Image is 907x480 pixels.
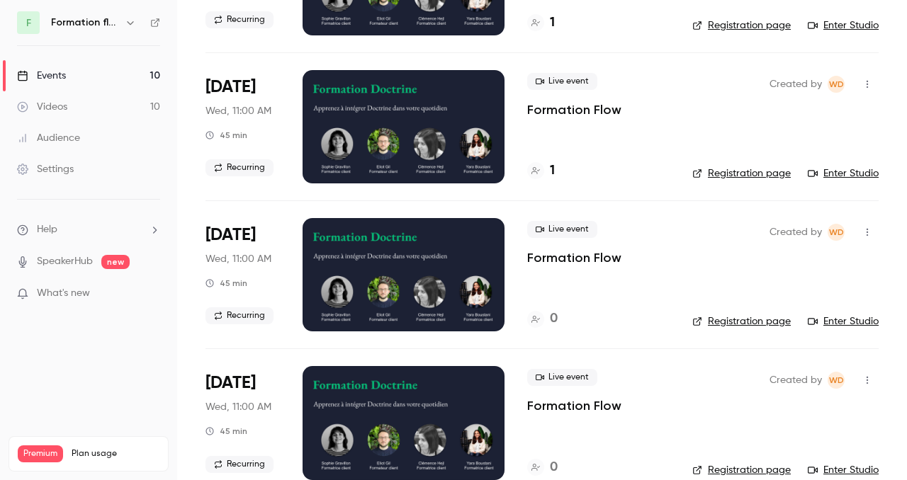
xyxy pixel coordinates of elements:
[205,130,247,141] div: 45 min
[18,445,63,462] span: Premium
[828,372,845,389] span: Webinar Doctrine
[550,309,558,328] h4: 0
[527,161,555,181] a: 1
[205,307,274,324] span: Recurring
[550,13,555,33] h4: 1
[205,104,271,118] span: Wed, 11:00 AM
[527,73,597,90] span: Live event
[808,463,879,477] a: Enter Studio
[808,18,879,33] a: Enter Studio
[37,222,57,237] span: Help
[527,397,621,414] a: Formation Flow
[143,287,160,300] iframe: Noticeable Trigger
[692,18,791,33] a: Registration page
[527,369,597,386] span: Live event
[829,372,844,389] span: WD
[26,16,31,30] span: F
[205,400,271,414] span: Wed, 11:00 AM
[205,366,280,479] div: Oct 22 Wed, 11:00 AM (Europe/Paris)
[829,76,844,93] span: WD
[17,131,80,145] div: Audience
[692,314,791,328] a: Registration page
[527,101,621,118] a: Formation Flow
[205,372,256,394] span: [DATE]
[770,372,822,389] span: Created by
[527,309,558,328] a: 0
[808,314,879,328] a: Enter Studio
[205,425,247,437] div: 45 min
[829,224,844,241] span: WD
[550,161,555,181] h4: 1
[205,218,280,331] div: Oct 15 Wed, 11:00 AM (Europe/Paris)
[17,222,160,237] li: help-dropdown-opener
[205,159,274,176] span: Recurring
[205,252,271,266] span: Wed, 11:00 AM
[51,16,119,30] h6: Formation flow
[527,458,558,477] a: 0
[205,76,256,98] span: [DATE]
[692,463,791,477] a: Registration page
[17,100,67,114] div: Videos
[205,278,247,289] div: 45 min
[17,162,74,176] div: Settings
[205,224,256,246] span: [DATE]
[550,458,558,477] h4: 0
[828,224,845,241] span: Webinar Doctrine
[205,70,280,183] div: Oct 8 Wed, 11:00 AM (Europe/Paris)
[17,69,66,83] div: Events
[828,76,845,93] span: Webinar Doctrine
[692,166,791,181] a: Registration page
[527,249,621,266] a: Formation Flow
[527,13,555,33] a: 1
[770,224,822,241] span: Created by
[101,255,130,269] span: new
[37,254,93,269] a: SpeakerHub
[770,76,822,93] span: Created by
[72,448,159,459] span: Plan usage
[37,286,90,301] span: What's new
[527,221,597,238] span: Live event
[205,456,274,473] span: Recurring
[808,166,879,181] a: Enter Studio
[205,11,274,28] span: Recurring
